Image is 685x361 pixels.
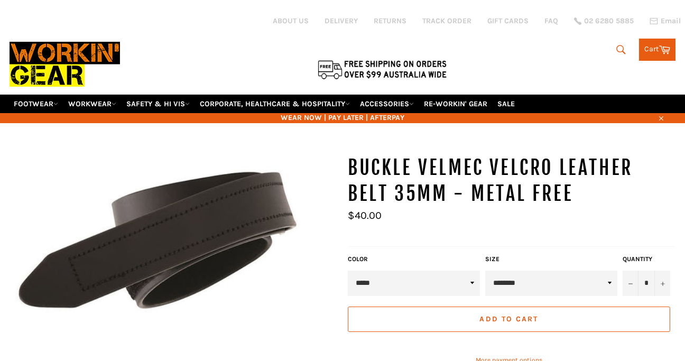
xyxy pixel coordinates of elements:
a: Email [650,17,681,25]
a: Cart [639,39,675,61]
a: FOOTWEAR [10,95,62,113]
a: ABOUT US [273,16,309,26]
img: Flat $9.95 shipping Australia wide [316,58,448,80]
a: DELIVERY [325,16,358,26]
span: $40.00 [348,209,382,221]
button: Reduce item quantity by one [623,271,638,296]
a: 02 6280 5885 [574,17,634,25]
a: FAQ [544,16,558,26]
span: WEAR NOW | PAY LATER | AFTERPAY [10,113,675,123]
h1: BUCKLE Velmec Velcro Leather Belt 35mm - Metal Free [348,155,675,207]
a: ACCESSORIES [356,95,418,113]
img: Workin Gear leaders in Workwear, Safety Boots, PPE, Uniforms. Australia's No.1 in Workwear [10,34,120,94]
span: Email [661,17,681,25]
label: Quantity [623,255,670,264]
a: SALE [493,95,519,113]
a: RE-WORKIN' GEAR [420,95,492,113]
span: 02 6280 5885 [584,17,634,25]
button: Increase item quantity by one [654,271,670,296]
span: Add to Cart [479,314,538,323]
label: Size [485,255,617,264]
button: Add to Cart [348,307,670,332]
label: Color [348,255,480,264]
a: GIFT CARDS [487,16,529,26]
a: CORPORATE, HEALTHCARE & HOSPITALITY [196,95,354,113]
a: TRACK ORDER [422,16,471,26]
a: WORKWEAR [64,95,121,113]
a: SAFETY & HI VIS [122,95,194,113]
a: RETURNS [374,16,406,26]
img: BUCKLE Velmec Velcro Leather Belt 35mm - Metal Free - Workin Gear [10,155,337,358]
